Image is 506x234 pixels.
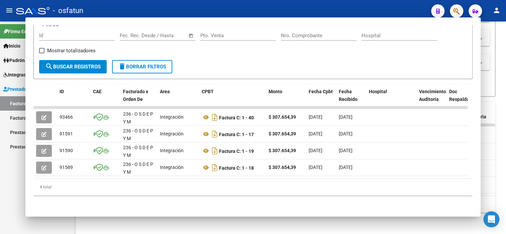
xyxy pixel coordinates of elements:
[336,84,366,114] datatable-header-cell: Fecha Recibido
[3,85,64,93] span: Prestadores / Proveedores
[456,106,486,119] span: Doc Respaldatoria
[210,162,219,173] i: Descargar documento
[93,89,102,94] span: CAE
[3,42,20,50] span: Inicio
[309,114,322,120] span: [DATE]
[45,62,53,70] mat-icon: search
[39,60,107,73] button: Buscar Registros
[269,165,296,170] strong: $ 307.654,39
[493,6,501,14] mat-icon: person
[483,211,499,227] div: Open Intercom Messenger
[199,84,266,114] datatable-header-cell: CPBT
[309,89,333,94] span: Fecha Cpbt
[339,89,358,102] span: Fecha Recibido
[118,62,126,70] mat-icon: delete
[60,148,73,153] span: 91590
[219,165,254,170] strong: Factura C: 1 - 18
[160,89,170,94] span: Area
[3,57,25,64] span: Padrón
[123,128,153,141] span: 236 - O S D E P Y M
[210,112,219,123] i: Descargar documento
[53,3,83,18] span: - osfatun
[60,165,73,170] span: 91589
[219,148,254,154] strong: Factura C: 1 - 19
[120,33,147,39] input: Fecha inicio
[419,89,446,102] span: Vencimiento Auditoría
[160,131,184,136] span: Integración
[123,162,153,175] span: 236 - O S D E P Y M
[339,131,352,136] span: [DATE]
[269,114,296,120] strong: $ 307.654,39
[269,89,282,94] span: Monto
[306,84,336,114] datatable-header-cell: Fecha Cpbt
[57,84,90,114] datatable-header-cell: ID
[47,47,96,55] span: Mostrar totalizadores
[266,84,306,114] datatable-header-cell: Monto
[366,84,416,114] datatable-header-cell: Hospital
[60,114,73,120] span: 93466
[210,145,219,156] i: Descargar documento
[202,89,214,94] span: CPBT
[309,165,322,170] span: [DATE]
[123,111,153,124] span: 236 - O S D E P Y M
[112,60,172,73] button: Borrar Filtros
[33,179,473,195] div: 4 total
[210,129,219,139] i: Descargar documento
[269,148,296,153] strong: $ 307.654,39
[153,33,185,39] input: Fecha fin
[339,148,352,153] span: [DATE]
[5,6,13,14] mat-icon: menu
[160,114,184,120] span: Integración
[339,165,352,170] span: [DATE]
[160,148,184,153] span: Integración
[309,131,322,136] span: [DATE]
[123,89,148,102] span: Facturado x Orden De
[120,84,157,114] datatable-header-cell: Facturado x Orden De
[416,84,446,114] datatable-header-cell: Vencimiento Auditoría
[60,131,73,136] span: 91591
[446,84,487,114] datatable-header-cell: Doc Respaldatoria
[369,89,387,94] span: Hospital
[60,89,64,94] span: ID
[157,84,199,114] datatable-header-cell: Area
[45,64,101,70] span: Buscar Registros
[219,115,254,120] strong: Factura C: 1 - 40
[3,28,38,35] span: Firma Express
[219,131,254,137] strong: Factura C: 1 - 17
[123,145,153,158] span: 236 - O S D E P Y M
[118,64,166,70] span: Borrar Filtros
[160,165,184,170] span: Integración
[187,32,195,40] button: Open calendar
[269,131,296,136] strong: $ 307.654,39
[309,148,322,153] span: [DATE]
[449,89,479,102] span: Doc Respaldatoria
[90,84,120,114] datatable-header-cell: CAE
[3,71,65,78] span: Integración (discapacidad)
[339,114,352,120] span: [DATE]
